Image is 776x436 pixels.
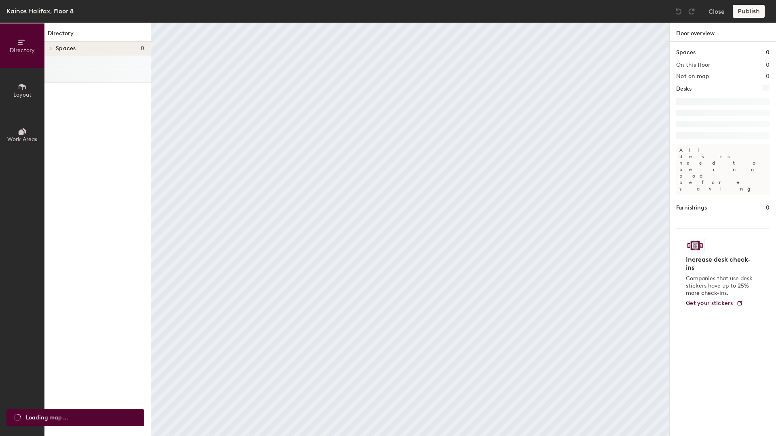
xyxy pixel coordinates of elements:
h1: 0 [766,48,770,57]
p: Companies that use desk stickers have up to 25% more check-ins. [686,275,755,297]
img: Redo [687,7,696,15]
h1: Floor overview [670,23,776,42]
span: Loading map ... [26,413,68,422]
h1: Desks [676,85,692,93]
h2: 0 [766,73,770,80]
h2: 0 [766,62,770,68]
h2: Not on map [676,73,709,80]
h1: Directory [44,29,151,42]
h2: On this floor [676,62,711,68]
div: Kainos Halifax, Floor 8 [6,6,74,16]
img: Sticker logo [686,239,704,252]
span: Get your stickers [686,300,733,307]
h1: Spaces [676,48,696,57]
span: Work Areas [7,136,37,143]
h1: 0 [766,203,770,212]
span: Layout [13,91,32,98]
h1: Furnishings [676,203,707,212]
button: Close [709,5,725,18]
canvas: Map [151,23,669,436]
a: Get your stickers [686,300,743,307]
img: Undo [675,7,683,15]
span: Directory [10,47,35,54]
span: 0 [141,45,144,52]
span: Spaces [56,45,76,52]
h4: Increase desk check-ins [686,256,755,272]
p: All desks need to be in a pod before saving [676,144,770,195]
